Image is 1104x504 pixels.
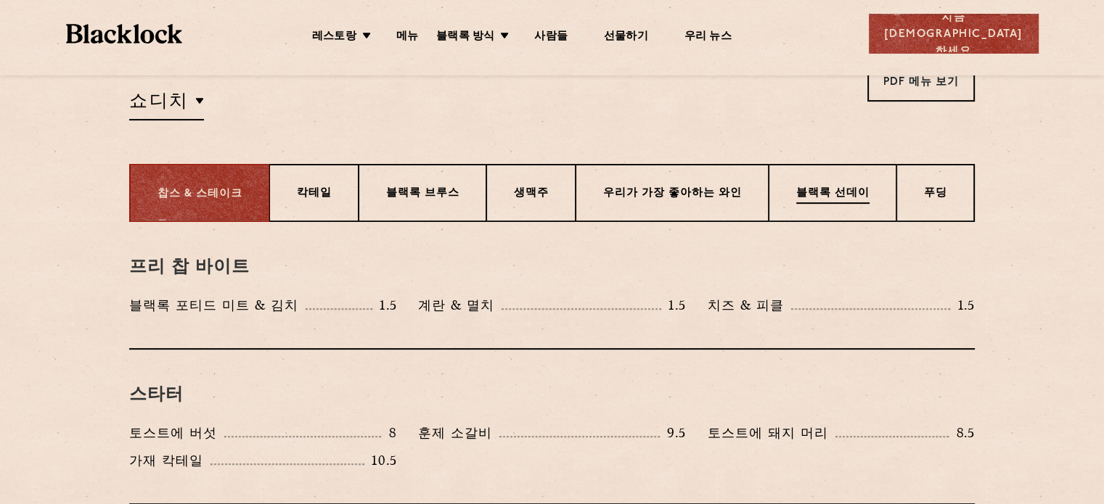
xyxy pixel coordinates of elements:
font: 찹스 & 스테이크 [158,189,242,199]
a: 우리 뉴스 [684,30,732,46]
font: 블랙록 포티드 미트 & 김치 [129,298,298,312]
img: BL_Textured_Logo-footer-cropped.svg [66,24,183,44]
font: 10.5 [372,453,396,467]
font: 9.5 [667,426,686,439]
font: 1.5 [668,298,686,312]
font: 1.5 [380,298,397,312]
font: 8.5 [956,426,975,439]
font: 선물하기 [604,31,648,42]
font: 훈제 소갈비 [418,426,492,439]
font: 푸딩 [924,188,947,199]
font: 블랙록 선데이 [796,188,870,199]
font: 계란 & 멸치 [418,298,494,312]
font: 칵테일 [297,188,332,199]
a: 사람들 [534,30,568,46]
a: 레스토랑 [312,30,356,46]
font: 프리 찹 바이트 [129,259,250,276]
a: 메뉴 [396,30,418,46]
font: 치즈 & 피클 [708,298,784,312]
font: 토스트에 돼지 머리 [708,426,828,439]
font: 가재 칵테일 [129,453,203,467]
a: PDF 메뉴 보기 [867,62,975,102]
font: 생맥주 [514,188,549,199]
font: 스타터 [129,387,184,404]
a: 블랙록 방식 [436,30,494,46]
a: 선물하기 [604,30,648,46]
font: 블랙록 방식 [436,31,494,42]
font: 사람들 [534,31,568,42]
font: 우리가 가장 좋아하는 와인 [603,188,742,199]
font: 8 [388,426,396,439]
font: 지금 [DEMOGRAPHIC_DATA]하세요 [885,12,1023,57]
font: 토스트에 버섯 [129,426,217,439]
font: 블랙록 브루스 [386,188,459,199]
font: 쇼디치 [129,91,189,110]
font: 레스토랑 [312,31,356,42]
font: 메뉴 [396,31,418,42]
font: PDF 메뉴 보기 [883,77,959,88]
font: 우리 뉴스 [684,31,732,42]
font: 1.5 [957,298,975,312]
